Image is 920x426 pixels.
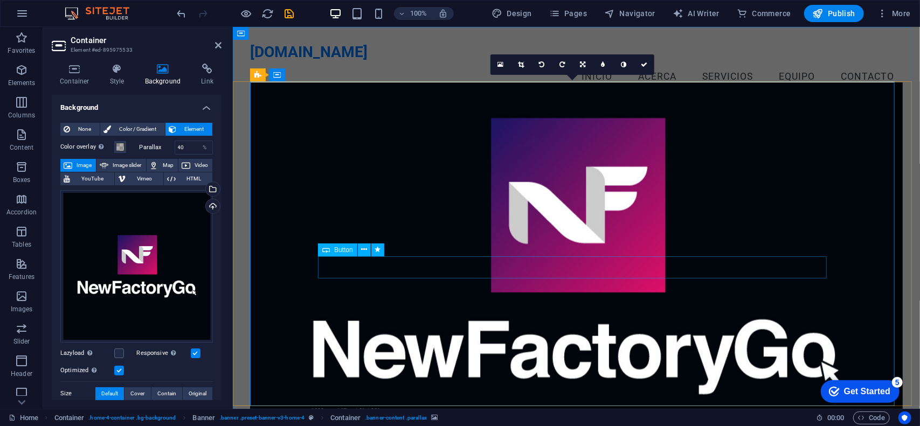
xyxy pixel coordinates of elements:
span: . home-4-container .bg-background [88,411,176,424]
i: This element is a customizable preset [309,415,314,421]
button: Map [147,159,178,172]
label: Lazyload [60,347,114,360]
span: Cover [130,387,144,400]
div: Design (Ctrl+Alt+Y) [487,5,536,22]
button: Default [95,387,124,400]
h4: Link [193,64,222,86]
button: Pages [545,5,591,22]
span: AI Writer [673,8,720,19]
a: Blur [593,54,613,75]
button: More [873,5,915,22]
p: Elements [8,79,36,87]
p: Columns [8,111,35,120]
button: Navigator [600,5,660,22]
div: 3-08nvWSrpFFPVWjzxVwqWUA.jpg [60,190,213,343]
h4: Background [52,95,222,114]
span: Map [162,159,175,172]
span: YouTube [73,172,111,185]
button: save [283,7,296,20]
a: Confirm ( Ctrl ⏎ ) [634,54,654,75]
span: Original [189,387,206,400]
p: Slider [13,337,30,346]
h4: Background [137,64,193,86]
a: Crop mode [511,54,531,75]
button: undo [175,7,188,20]
span: Click to select. Double-click to edit [54,411,85,424]
label: Parallax [140,144,175,150]
span: Click to select. Double-click to edit [193,411,216,424]
p: Content [10,143,33,152]
p: Boxes [13,176,31,184]
span: Code [858,411,885,424]
button: Cover [124,387,150,400]
h6: 100% [410,7,427,20]
span: Default [101,387,118,400]
button: Image slider [96,159,146,172]
span: Click to select. Double-click to edit [330,411,361,424]
button: reload [261,7,274,20]
span: 00 00 [827,411,844,424]
button: Video [178,159,212,172]
button: None [60,123,100,136]
span: Button [334,247,353,253]
span: Contain [157,387,176,400]
button: Publish [804,5,864,22]
div: 5 [77,2,88,13]
span: Image slider [112,159,142,172]
span: Color / Gradient [114,123,162,136]
span: Pages [549,8,587,19]
span: Commerce [737,8,791,19]
button: Element [165,123,212,136]
span: Vimeo [129,172,160,185]
i: Save (Ctrl+S) [283,8,296,20]
button: YouTube [60,172,114,185]
nav: breadcrumb [54,411,438,424]
h4: Style [102,64,137,86]
a: Greyscale [613,54,634,75]
span: . banner .preset-banner-v3-home-4 [219,411,305,424]
label: Responsive [137,347,191,360]
div: % [197,141,212,154]
button: Code [853,411,890,424]
span: Navigator [604,8,655,19]
span: Image [75,159,93,172]
p: Header [11,369,32,378]
button: Color / Gradient [100,123,165,136]
h4: Container [52,64,102,86]
span: Video [193,159,209,172]
a: Rotate right 90° [552,54,572,75]
i: Undo: Change image (Ctrl+Z) [176,8,188,20]
a: Rotate left 90° [531,54,552,75]
button: 100% [394,7,432,20]
a: Select files from the file manager, stock photos, or upload file(s) [490,54,511,75]
button: HTML [164,172,212,185]
a: Change orientation [572,54,593,75]
span: More [877,8,911,19]
div: Get Started 5 items remaining, 0% complete [6,5,85,28]
div: Get Started [29,12,75,22]
button: Image [60,159,96,172]
i: This element contains a background [432,415,438,421]
span: . banner-content .parallax [365,411,427,424]
h3: Element #ed-895975533 [71,45,200,55]
button: Original [183,387,212,400]
img: Editor Logo [62,7,143,20]
p: Images [11,305,33,313]
span: None [73,123,96,136]
span: Element [179,123,209,136]
h6: Session time [816,411,845,424]
span: Publish [813,8,855,19]
button: Vimeo [115,172,163,185]
button: AI Writer [668,5,724,22]
span: Design [492,8,532,19]
button: Commerce [732,5,796,22]
button: Design [487,5,536,22]
label: Size [60,387,95,400]
span: : [835,414,836,422]
p: Accordion [6,208,37,217]
p: Features [9,273,34,281]
a: Click to cancel selection. Double-click to open Pages [9,411,38,424]
label: Optimized [60,364,114,377]
h2: Container [71,36,222,45]
label: Color overlay [60,141,114,153]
